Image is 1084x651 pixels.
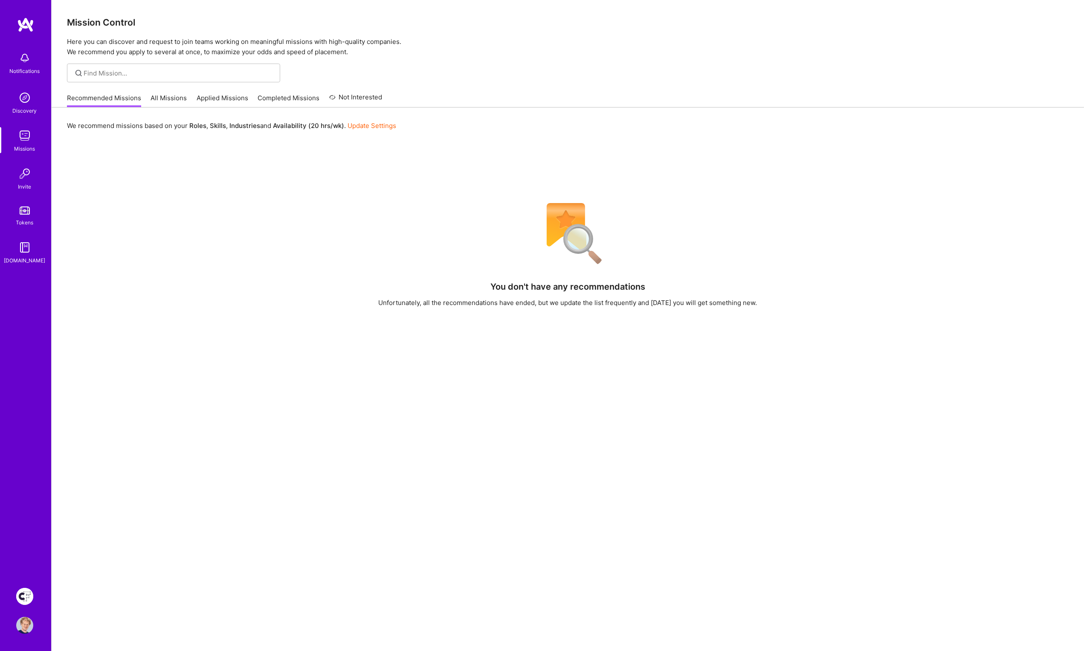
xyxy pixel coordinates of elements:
div: [DOMAIN_NAME] [4,256,46,265]
a: Not Interested [329,92,383,108]
div: Discovery [13,106,37,115]
b: Roles [189,122,206,130]
img: logo [17,17,34,32]
img: tokens [20,206,30,215]
b: Skills [210,122,226,130]
img: discovery [16,89,33,106]
div: Invite [18,182,32,191]
a: Completed Missions [258,93,320,108]
a: Update Settings [348,122,396,130]
div: Notifications [10,67,40,76]
h3: Mission Control [67,17,1069,28]
a: Creative Fabrica Project Team [14,588,35,605]
div: Tokens [16,218,34,227]
p: We recommend missions based on your , , and . [67,121,396,130]
a: User Avatar [14,617,35,634]
div: Unfortunately, all the recommendations have ended, but we update the list frequently and [DATE] y... [379,298,757,307]
img: Invite [16,165,33,182]
img: teamwork [16,127,33,144]
img: guide book [16,239,33,256]
a: All Missions [151,93,187,108]
i: icon SearchGrey [74,68,84,78]
a: Recommended Missions [67,93,141,108]
img: User Avatar [16,617,33,634]
p: Here you can discover and request to join teams working on meaningful missions with high-quality ... [67,37,1069,57]
img: Creative Fabrica Project Team [16,588,33,605]
img: bell [16,49,33,67]
b: Industries [229,122,260,130]
img: No Results [532,198,604,270]
a: Applied Missions [197,93,248,108]
input: Find Mission... [84,69,274,78]
h4: You don't have any recommendations [490,282,645,292]
b: Availability (20 hrs/wk) [273,122,344,130]
div: Missions [14,144,35,153]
